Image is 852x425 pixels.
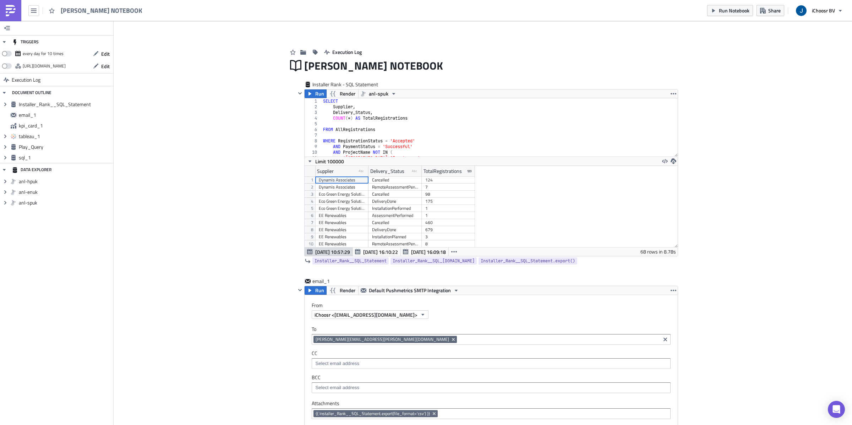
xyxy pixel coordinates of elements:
[19,200,111,206] span: anl-spuk
[393,257,475,265] span: Installer_Rank__SQL_[DOMAIN_NAME]
[305,247,353,256] button: [DATE] 10:57:29
[19,112,111,118] span: email_1
[425,205,471,212] div: 1
[425,198,471,205] div: 175
[305,98,322,104] div: 1
[305,115,322,121] div: 4
[12,86,51,99] div: DOCUMENT OUTLINE
[305,110,322,115] div: 3
[305,144,322,149] div: 9
[23,48,64,59] div: every day for 10 times
[425,191,471,198] div: 98
[332,48,362,56] span: Execution Log
[812,7,835,14] span: iChoosr BV
[61,6,143,15] span: [PERSON_NAME] NOTEBOOK
[372,226,418,233] div: DeliveryDone
[319,191,365,198] div: Eco Green Energy Solutions
[89,61,113,72] button: Edit
[305,155,322,161] div: 11
[312,81,379,88] span: Installer Rank - SQL Statement
[316,337,449,342] span: [PERSON_NAME][EMAIL_ADDRESS][PERSON_NAME][DOMAIN_NAME]
[481,257,575,265] span: Installer_Rank__SQL_Statement.export()
[5,5,16,16] img: PushMetrics
[372,233,418,240] div: InstallationPlanned
[372,198,418,205] div: DeliveryDone
[340,286,355,295] span: Render
[319,198,365,205] div: Eco Green Energy Solutions
[390,257,477,265] a: Installer_Rank__SQL_[DOMAIN_NAME]
[425,240,471,247] div: 8
[305,127,322,132] div: 6
[315,89,324,98] span: Run
[319,219,365,226] div: EE Renewables
[372,212,418,219] div: AssessmentPerformed
[12,36,39,48] div: TRIGGERS
[19,144,111,150] span: Play_Query
[312,400,671,407] label: Attachments
[319,240,365,247] div: EE Renewables
[321,47,365,58] button: Execution Log
[296,286,304,294] button: Hide content
[358,286,461,295] button: Default Pushmetrics SMTP Integration
[312,278,341,285] span: email_1
[353,247,401,256] button: [DATE] 16:10:22
[319,226,365,233] div: EE Renewables
[305,104,322,110] div: 2
[319,233,365,240] div: EE Renewables
[369,89,388,98] span: anl-spuk
[316,411,430,416] span: {{ Installer_Rank__SQL_Statement.export(file_format='csv') }}
[305,286,327,295] button: Run
[479,257,577,265] a: Installer_Rank__SQL_Statement.export()
[425,176,471,184] div: 124
[101,62,110,70] span: Edit
[19,122,111,129] span: kpi_card_1
[431,410,438,417] button: Remove Tag
[828,401,845,418] div: Open Intercom Messenger
[312,374,671,381] label: BCC
[319,205,365,212] div: Eco Green Energy Solutions
[19,133,111,140] span: tableau_1
[795,5,807,17] img: Avatar
[304,59,444,72] span: [PERSON_NAME] NOTEBOOK
[425,212,471,219] div: 1
[312,350,671,356] label: CC
[312,310,428,319] button: iChoosr <[EMAIL_ADDRESS][DOMAIN_NAME]>
[400,247,449,256] button: [DATE] 16:09:18
[425,233,471,240] div: 3
[363,248,398,256] span: [DATE] 16:10:22
[12,73,40,86] span: Execution Log
[425,184,471,191] div: 7
[312,302,678,309] label: From
[19,154,111,161] span: sql_1
[305,157,346,165] button: Limit 100000
[326,89,359,98] button: Render
[319,176,365,184] div: Dynamis Associates
[358,89,399,98] button: anl-spuk
[757,5,784,16] button: Share
[719,7,749,14] span: Run Notebook
[372,191,418,198] div: Cancelled
[372,184,418,191] div: RemoteAssessmentPending
[312,326,671,332] label: To
[372,240,418,247] div: RemoteAssessmentPending
[305,132,322,138] div: 7
[23,61,66,71] div: https://pushmetrics.io/api/v1/report/PdL5RO7lpG/webhook?token=134e31a976764813b6582a3bdad51f51
[305,89,327,98] button: Run
[89,48,113,59] button: Edit
[315,286,324,295] span: Run
[372,219,418,226] div: Cancelled
[312,257,389,265] a: Installer_Rank__SQL_Statement
[315,257,387,265] span: Installer_Rank__SQL_Statement
[313,360,668,367] input: Select em ail add ress
[305,138,322,144] div: 8
[372,176,418,184] div: Cancelled
[315,248,350,256] span: [DATE] 10:57:29
[340,89,355,98] span: Render
[319,184,365,191] div: Dynamis Associates
[19,189,111,195] span: anl-enuk
[305,149,322,155] div: 10
[19,101,111,108] span: Installer_Rank__SQL_Statement
[450,336,457,343] button: Remove Tag
[12,163,51,176] div: DATA EXPLORER
[425,219,471,226] div: 460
